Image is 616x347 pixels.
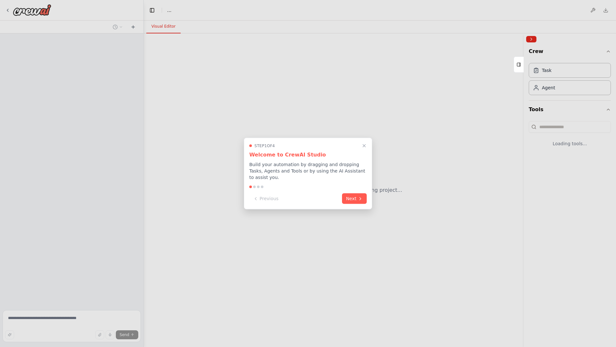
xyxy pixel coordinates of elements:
button: Previous [249,193,282,204]
button: Close walkthrough [360,142,368,150]
h3: Welcome to CrewAI Studio [249,151,367,159]
span: Step 1 of 4 [254,143,275,148]
button: Next [342,193,367,204]
button: Hide left sidebar [148,6,157,15]
p: Build your automation by dragging and dropping Tasks, Agents and Tools or by using the AI Assista... [249,161,367,181]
